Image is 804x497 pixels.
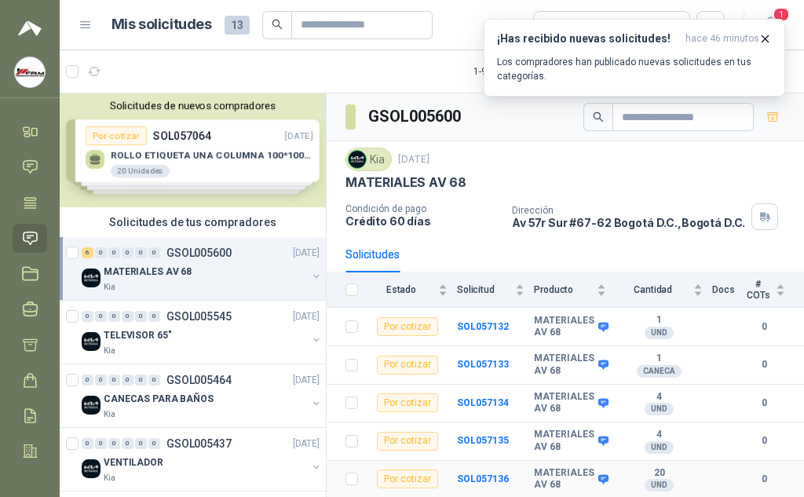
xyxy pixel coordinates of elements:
[773,7,790,22] span: 1
[345,214,499,228] p: Crédito 60 días
[104,345,115,357] p: Kia
[593,111,604,122] span: search
[104,265,192,280] p: MATERIALES AV 68
[457,272,534,308] th: Solicitud
[616,429,703,441] b: 4
[744,396,785,411] b: 0
[497,32,679,46] h3: ¡Has recibido nuevas solicitudes!
[616,391,703,404] b: 4
[82,438,93,449] div: 0
[148,247,160,258] div: 0
[82,247,93,258] div: 6
[645,403,674,415] div: UND
[377,432,438,451] div: Por cotizar
[349,151,366,168] img: Company Logo
[166,311,232,322] p: GSOL005545
[534,272,616,308] th: Producto
[685,32,759,46] span: hace 46 minutos
[135,311,147,322] div: 0
[104,472,115,484] p: Kia
[104,281,115,294] p: Kia
[345,246,400,263] div: Solicitudes
[82,307,323,357] a: 0 0 0 0 0 0 GSOL005545[DATE] Company LogoTELEVISOR 65"Kia
[457,284,512,295] span: Solicitud
[15,57,45,87] img: Company Logo
[95,375,107,386] div: 0
[345,203,499,214] p: Condición de pago
[60,207,326,237] div: Solicitudes de tus compradores
[534,391,594,415] b: MATERIALES AV 68
[457,321,509,332] a: SOL057132
[18,19,42,38] img: Logo peakr
[66,100,320,111] button: Solicitudes de nuevos compradores
[225,16,250,35] span: 13
[377,356,438,375] div: Por cotizar
[484,19,785,97] button: ¡Has recibido nuevas solicitudes!hace 46 minutos Los compradores han publicado nuevas solicitudes...
[293,309,320,324] p: [DATE]
[104,455,163,470] p: VENTILADOR
[744,272,804,308] th: # COTs
[512,205,745,216] p: Dirección
[616,272,712,308] th: Cantidad
[345,174,466,191] p: MATERIALES AV 68
[104,392,214,407] p: CANECAS PARA BAÑOS
[637,365,682,378] div: CANECA
[534,284,594,295] span: Producto
[457,435,509,446] a: SOL057135
[377,393,438,412] div: Por cotizar
[744,279,773,301] span: # COTs
[293,246,320,261] p: [DATE]
[512,216,745,229] p: Av 57r Sur #67-62 Bogotá D.C. , Bogotá D.C.
[645,479,674,492] div: UND
[293,373,320,388] p: [DATE]
[534,353,594,377] b: MATERIALES AV 68
[367,284,435,295] span: Estado
[135,247,147,258] div: 0
[95,247,107,258] div: 0
[645,327,674,339] div: UND
[368,104,463,129] h3: GSOL005600
[166,375,232,386] p: GSOL005464
[744,357,785,372] b: 0
[616,284,690,295] span: Cantidad
[148,375,160,386] div: 0
[744,320,785,334] b: 0
[82,332,100,351] img: Company Logo
[616,467,703,480] b: 20
[497,55,772,83] p: Los compradores han publicado nuevas solicitudes en tus categorías.
[757,11,785,39] button: 1
[122,311,133,322] div: 0
[122,247,133,258] div: 0
[543,16,576,34] div: Todas
[645,441,674,454] div: UND
[398,152,429,167] p: [DATE]
[108,311,120,322] div: 0
[345,148,392,171] div: Kia
[82,434,323,484] a: 0 0 0 0 0 0 GSOL005437[DATE] Company LogoVENTILADORKia
[457,397,509,408] a: SOL057134
[534,467,594,492] b: MATERIALES AV 68
[104,328,171,343] p: TELEVISOR 65"
[744,433,785,448] b: 0
[377,470,438,488] div: Por cotizar
[367,272,457,308] th: Estado
[82,459,100,478] img: Company Logo
[82,269,100,287] img: Company Logo
[457,473,509,484] a: SOL057136
[166,247,232,258] p: GSOL005600
[82,311,93,322] div: 0
[95,438,107,449] div: 0
[148,311,160,322] div: 0
[60,93,326,207] div: Solicitudes de nuevos compradoresPor cotizarSOL057064[DATE] ROLLO ETIQUETA UNA COLUMNA 100*100*50...
[122,375,133,386] div: 0
[712,272,744,308] th: Docs
[616,353,703,365] b: 1
[457,359,509,370] a: SOL057133
[95,311,107,322] div: 0
[744,472,785,487] b: 0
[272,19,283,30] span: search
[616,314,703,327] b: 1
